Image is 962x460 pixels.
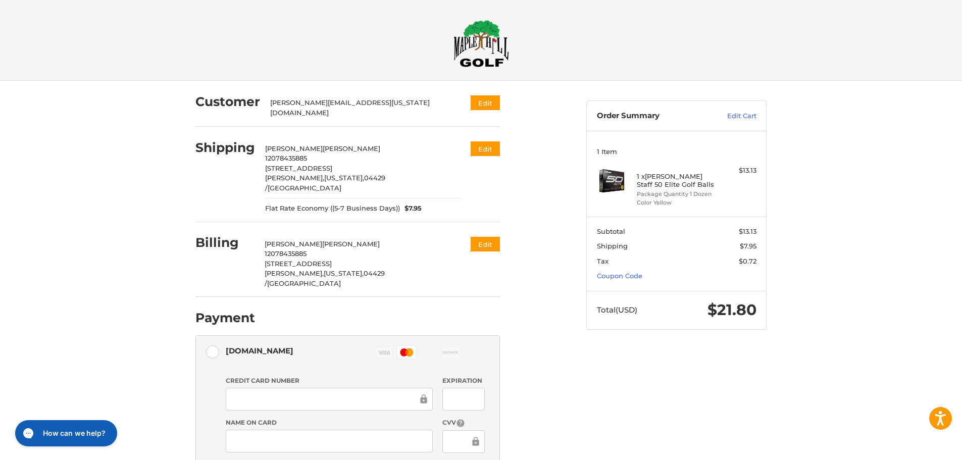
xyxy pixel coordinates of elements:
span: [US_STATE], [324,269,364,277]
span: [PERSON_NAME], [265,174,324,182]
span: [GEOGRAPHIC_DATA] [267,279,341,287]
span: [PERSON_NAME] [322,240,380,248]
span: [PERSON_NAME] [323,144,380,152]
span: [PERSON_NAME], [265,269,324,277]
span: $0.72 [739,257,756,265]
li: Color Yellow [637,198,714,207]
h2: Shipping [195,140,255,156]
span: 04429 / [265,174,385,192]
h2: Customer [195,94,260,110]
li: Package Quantity 1 Dozen [637,190,714,198]
h3: 1 Item [597,147,756,156]
h2: Billing [195,235,255,250]
h2: Payment [195,310,255,326]
span: $7.95 [400,203,422,214]
span: $13.13 [739,227,756,235]
span: 12078435885 [265,249,307,258]
div: $13.13 [717,166,756,176]
div: [DOMAIN_NAME] [226,342,293,359]
iframe: Gorgias live chat messenger [10,417,120,450]
span: [US_STATE], [324,174,364,182]
span: [PERSON_NAME] [265,144,323,152]
label: Expiration [442,376,484,385]
span: Shipping [597,242,628,250]
iframe: Google Customer Reviews [879,433,962,460]
span: [GEOGRAPHIC_DATA] [268,184,341,192]
span: [PERSON_NAME] [265,240,322,248]
span: Tax [597,257,609,265]
span: Total (USD) [597,305,637,315]
button: Edit [471,95,500,110]
label: CVV [442,418,484,428]
button: Edit [471,141,500,156]
button: Edit [471,237,500,251]
a: Edit Cart [705,111,756,121]
h3: Order Summary [597,111,705,121]
h4: 1 x [PERSON_NAME] Staff 50 Elite Golf Balls [637,172,714,189]
img: Maple Hill Golf [453,20,509,67]
label: Name on Card [226,418,433,427]
span: [STREET_ADDRESS] [265,164,332,172]
span: Flat Rate Economy ((5-7 Business Days)) [265,203,400,214]
div: [PERSON_NAME][EMAIL_ADDRESS][US_STATE][DOMAIN_NAME] [270,98,451,118]
span: $21.80 [707,300,756,319]
span: 04429 / [265,269,385,287]
span: $7.95 [740,242,756,250]
span: Subtotal [597,227,625,235]
a: Coupon Code [597,272,642,280]
span: 12078435885 [265,154,307,162]
span: [STREET_ADDRESS] [265,260,332,268]
label: Credit Card Number [226,376,433,385]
